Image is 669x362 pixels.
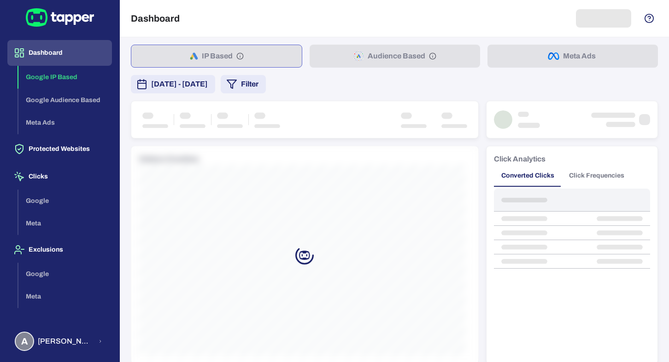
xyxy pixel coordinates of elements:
a: Protected Websites [7,144,112,152]
button: Protected Websites [7,136,112,162]
a: Clicks [7,172,112,180]
button: Converted Clicks [494,165,562,187]
button: Exclusions [7,237,112,263]
button: Dashboard [7,40,112,66]
h6: Click Analytics [494,154,546,165]
span: [DATE] - [DATE] [151,79,208,90]
div: A [15,332,34,351]
span: [PERSON_NAME] [PERSON_NAME] Koutsogianni [38,337,93,346]
a: Exclusions [7,245,112,253]
button: Clicks [7,164,112,190]
button: A[PERSON_NAME] [PERSON_NAME] Koutsogianni [7,328,112,355]
button: Filter [221,75,266,93]
a: Dashboard [7,48,112,56]
button: Click Frequencies [562,165,632,187]
button: [DATE] - [DATE] [131,75,215,93]
h5: Dashboard [131,13,180,24]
